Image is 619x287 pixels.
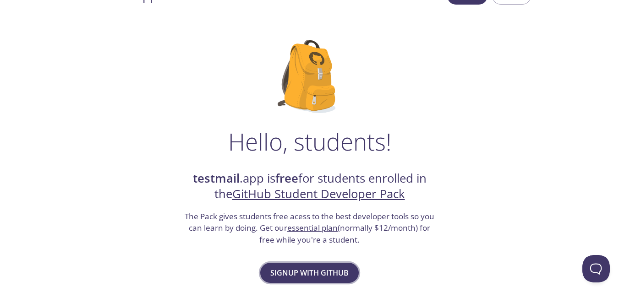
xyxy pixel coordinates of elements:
iframe: Help Scout Beacon - Open [582,255,610,282]
h3: The Pack gives students free acess to the best developer tools so you can learn by doing. Get our... [184,211,436,246]
h1: Hello, students! [228,128,391,155]
h2: .app is for students enrolled in the [184,171,436,202]
a: GitHub Student Developer Pack [232,186,405,202]
strong: free [275,170,298,186]
img: github-student-backpack.png [278,40,341,113]
a: essential plan [287,222,338,233]
strong: testmail [193,170,240,186]
button: Signup with GitHub [260,263,359,283]
span: Signup with GitHub [270,266,349,279]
